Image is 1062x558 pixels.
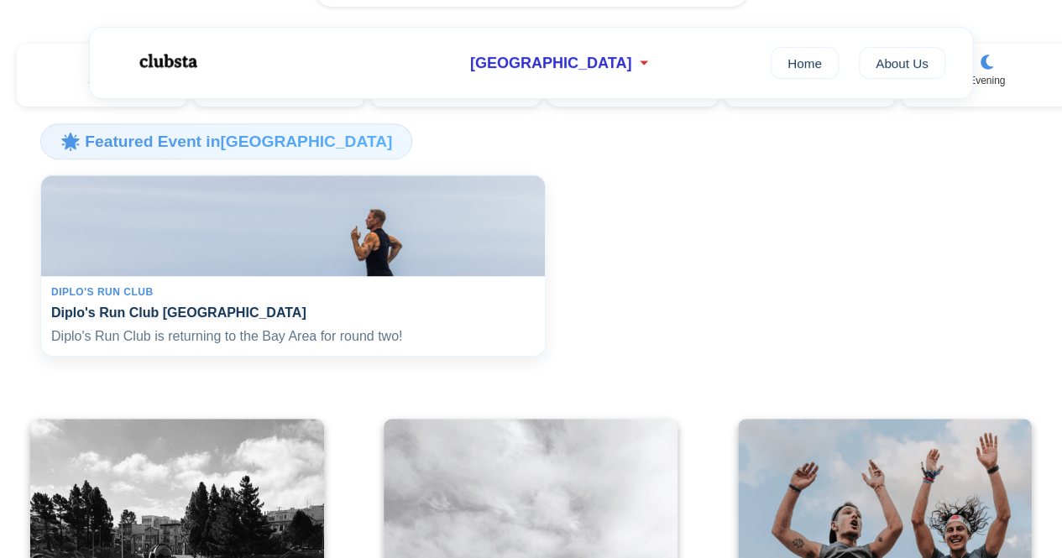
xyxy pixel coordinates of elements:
img: Logo [117,40,217,82]
a: About Us [859,47,945,79]
div: Diplo's Run Club [51,286,535,298]
a: Home [771,47,839,79]
h3: 🌟 Featured Event in [GEOGRAPHIC_DATA] [40,123,412,159]
span: [GEOGRAPHIC_DATA] [470,55,631,72]
img: Diplo's Run Club San Francisco [34,174,552,278]
p: Diplo's Run Club is returning to the Bay Area for round two! [51,327,535,346]
h4: Diplo's Run Club [GEOGRAPHIC_DATA] [51,305,535,321]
